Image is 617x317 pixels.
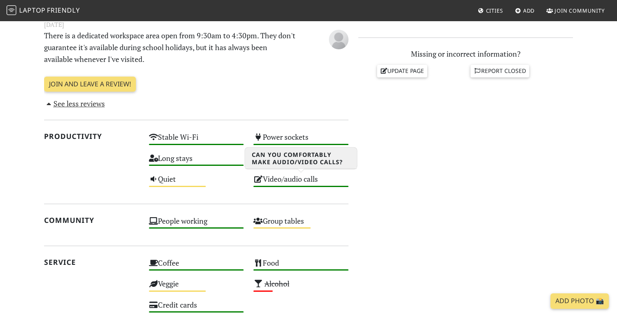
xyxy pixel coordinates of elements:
[7,5,16,15] img: LaptopFriendly
[358,48,573,60] p: Missing or incorrect information?
[144,172,249,193] div: Quiet
[486,7,503,14] span: Cities
[471,65,529,77] a: Report closed
[47,6,80,15] span: Friendly
[144,256,249,277] div: Coffee
[7,4,80,18] a: LaptopFriendly LaptopFriendly
[543,3,608,18] a: Join Community
[39,20,353,30] small: [DATE]
[144,152,249,172] div: Long stays
[39,30,301,65] p: There is a dedicated workspace area open from 9:30am to 4:30pm. They don't guarantee it's availab...
[44,258,139,266] h2: Service
[44,216,139,225] h2: Community
[329,34,348,44] span: paul kiddle
[475,3,506,18] a: Cities
[249,130,353,151] div: Power sockets
[329,30,348,49] img: blank-535327c66bd565773addf3077783bbfce4b00ec00e9fd257753287c682c7fa38.png
[19,6,46,15] span: Laptop
[249,214,353,235] div: Group tables
[249,172,353,193] div: Video/audio calls
[44,77,136,92] a: Join and leave a review!
[555,7,605,14] span: Join Community
[44,99,105,108] a: See less reviews
[264,279,289,288] s: Alcohol
[245,148,357,169] h3: Can you comfortably make audio/video calls?
[377,65,428,77] a: Update page
[144,277,249,298] div: Veggie
[523,7,535,14] span: Add
[249,256,353,277] div: Food
[512,3,538,18] a: Add
[44,132,139,141] h2: Productivity
[144,130,249,151] div: Stable Wi-Fi
[144,214,249,235] div: People working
